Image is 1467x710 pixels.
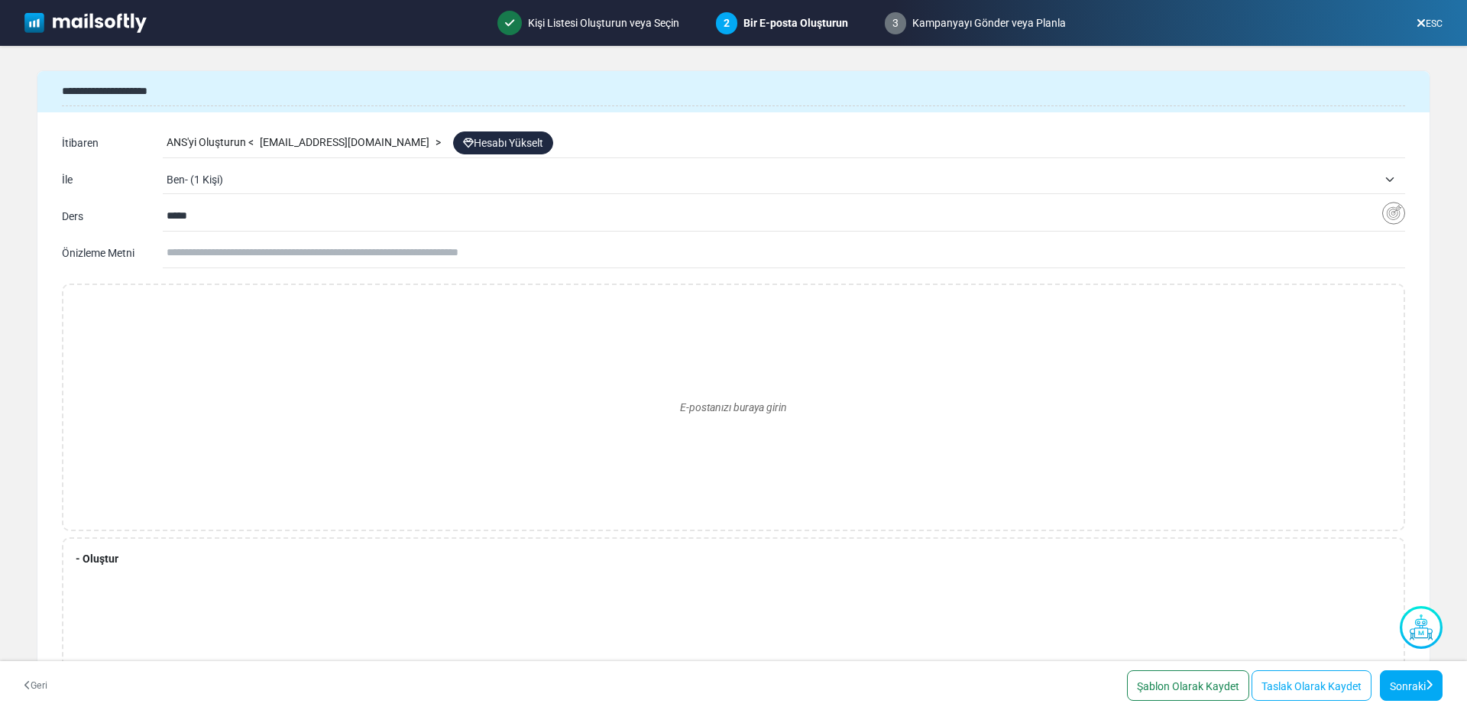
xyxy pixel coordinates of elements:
font: Taslak Olarak Kaydet [1261,680,1362,692]
font: Kampanyayı Gönder veya Planla [912,17,1066,29]
font: İtibaren [62,137,99,149]
font: Kişi Listesi Oluşturun veya Seçin [528,17,679,29]
font: Önizleme Metni [62,247,134,259]
a: Geri [24,679,47,692]
font: - Oluştur [76,553,118,565]
font: İle [62,173,73,186]
font: Ders [62,210,83,222]
font: E-postanızı buraya girin [680,401,787,413]
span: Ben- (1 Kişi) [167,170,1378,189]
font: Şablon Olarak Kaydet [1137,680,1239,692]
font: ESC [1426,18,1443,29]
font: Ben- (1 Kişi) [167,173,223,186]
font: ANS'yi Oluşturun < [167,136,254,148]
img: Yapay Zeka Asistanı [1400,606,1443,649]
font: Hesabı Yükselt [474,137,543,149]
font: Sonraki [1390,680,1426,692]
img: Değişken Ekle [1382,202,1405,225]
img: mailsoftly_white_logo.svg [24,13,147,33]
a: ESC [1417,18,1443,29]
font: Bir E-posta Oluşturun [743,17,848,29]
a: Hesabı Yükselt [453,131,553,154]
font: [EMAIL_ADDRESS][DOMAIN_NAME] [260,136,429,148]
span: Ben- (1 Kişi) [167,166,1405,193]
font: Geri [31,680,47,691]
font: 2 [724,17,730,29]
font: 3 [892,17,899,29]
font: > [436,136,441,148]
